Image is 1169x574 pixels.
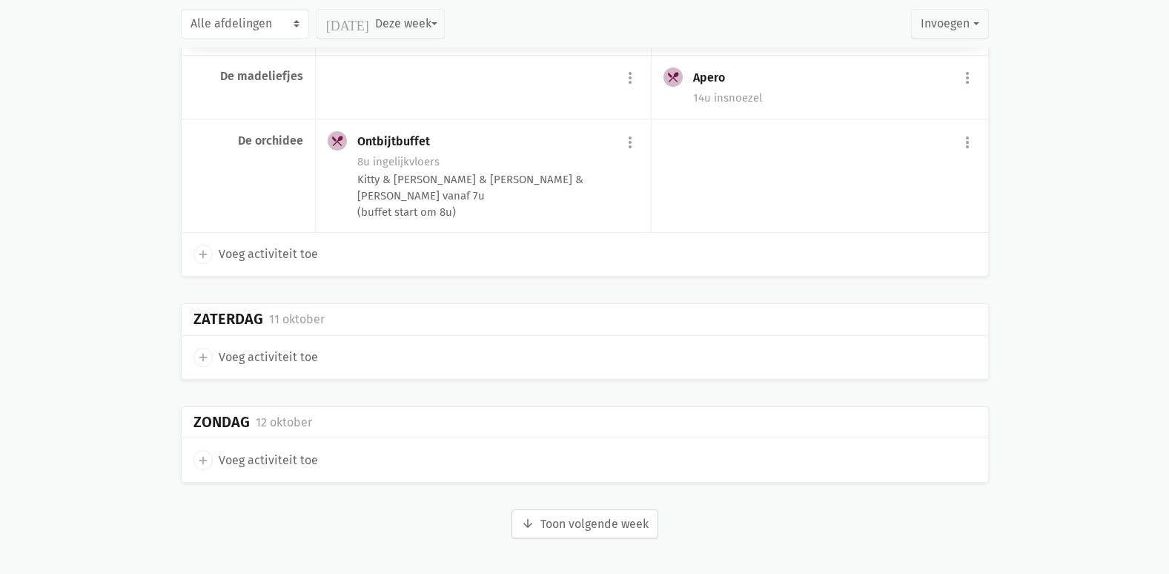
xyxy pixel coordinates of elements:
i: add [196,248,210,261]
div: Apero [693,70,737,85]
i: add [196,454,210,467]
span: in [373,155,383,168]
span: Voeg activiteit toe [219,245,318,264]
div: Zondag [193,414,250,431]
span: snoezel [714,91,762,105]
button: Invoegen [911,9,988,39]
div: Kitty & [PERSON_NAME] & [PERSON_NAME] & [PERSON_NAME] vanaf 7u (buffet start om 8u) [357,171,639,220]
span: Voeg activiteit toe [219,348,318,367]
span: 8u [357,155,370,168]
div: De orchidee [193,133,303,148]
span: in [714,91,723,105]
i: add [196,351,210,364]
span: Voeg activiteit toe [219,451,318,470]
a: add Voeg activiteit toe [193,450,318,469]
i: arrow_downward [521,517,534,530]
a: add Voeg activiteit toe [193,245,318,264]
div: De madeliefjes [193,69,303,84]
i: [DATE] [326,17,369,30]
button: Toon volgende week [511,509,658,539]
div: 11 oktober [269,310,325,329]
div: Zaterdag [193,311,263,328]
button: Deze week [317,9,445,39]
a: add Voeg activiteit toe [193,348,318,367]
i: local_dining [666,70,680,84]
span: 14u [693,91,711,105]
div: 12 oktober [256,413,312,432]
i: local_dining [331,134,344,148]
span: gelijkvloers [373,155,440,168]
div: Ontbijtbuffet [357,134,442,149]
